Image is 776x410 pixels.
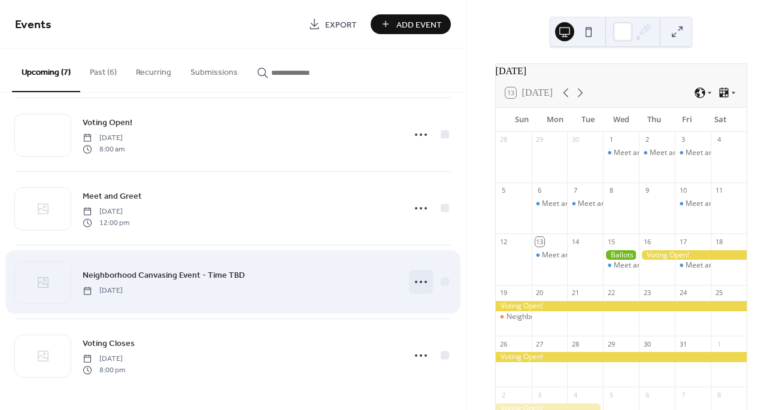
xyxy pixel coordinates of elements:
div: 31 [678,339,687,348]
span: Events [15,13,51,37]
div: 20 [535,288,544,297]
span: Add Event [396,19,442,31]
span: [DATE] [83,354,125,365]
div: Meet and Greet [532,250,568,260]
a: Voting Open! [83,116,132,129]
div: Sat [704,108,737,132]
div: 19 [499,288,508,297]
span: Neighborhood Canvasing Event - Time TBD [83,269,245,282]
div: 10 [678,186,687,195]
div: Meet and Greet [603,148,639,158]
div: Meet and Greet [639,148,675,158]
div: 17 [678,237,687,246]
div: Meet and Greet [675,199,711,209]
div: 30 [571,135,580,144]
div: Meet and Greet [567,199,603,209]
div: 28 [571,339,580,348]
div: Meet and Greet [686,260,738,271]
div: 3 [678,135,687,144]
div: Meet and Greet [614,260,666,271]
div: 4 [571,390,580,399]
span: [DATE] [83,133,125,144]
div: Tue [571,108,604,132]
span: Voting Open! [83,117,132,129]
div: 5 [499,186,508,195]
div: Voting Open! [496,301,747,311]
span: Meet and Greet [83,190,142,203]
span: Export [325,19,357,31]
div: Meet and Greet [542,250,595,260]
a: Voting Closes [83,336,135,350]
span: 12:00 pm [83,217,129,228]
div: Neighborhood Canvasing Event - Time TBD [507,312,650,322]
div: 23 [642,288,651,297]
div: 9 [642,186,651,195]
div: Meet and Greet [686,148,738,158]
button: Upcoming (7) [12,48,80,92]
div: 28 [499,135,508,144]
div: Neighborhood Canvasing Event - Time TBD [496,312,532,322]
a: Export [299,14,366,34]
div: 15 [607,237,616,246]
button: Past (6) [80,48,126,91]
div: Fri [671,108,704,132]
div: Mon [538,108,571,132]
div: Meet and Greet [578,199,630,209]
span: [DATE] [83,286,123,296]
a: Meet and Greet [83,189,142,203]
span: 8:00 am [83,144,125,154]
div: 3 [535,390,544,399]
div: 7 [678,390,687,399]
div: 14 [571,237,580,246]
div: Meet and Greet [686,199,738,209]
a: Neighborhood Canvasing Event - Time TBD [83,268,245,282]
div: 29 [535,135,544,144]
div: Sun [505,108,538,132]
div: 1 [607,135,616,144]
button: Recurring [126,48,181,91]
div: 5 [607,390,616,399]
div: 8 [607,186,616,195]
div: Wed [605,108,638,132]
span: 8:00 pm [83,365,125,375]
div: 11 [714,186,723,195]
span: [DATE] [83,206,129,217]
div: Ballots Mailed [603,250,639,260]
div: 24 [678,288,687,297]
div: 4 [714,135,723,144]
div: 22 [607,288,616,297]
div: 26 [499,339,508,348]
div: Meet and Greet [675,260,711,271]
div: Thu [638,108,671,132]
div: 25 [714,288,723,297]
div: Voting Open! [496,352,747,362]
div: Voting Open! [639,250,747,260]
div: 6 [642,390,651,399]
div: 21 [571,288,580,297]
div: Meet and Greet [603,260,639,271]
div: 13 [535,237,544,246]
div: Meet and Greet [614,148,666,158]
div: 16 [642,237,651,246]
div: Meet and Greet [542,199,595,209]
div: Meet and Greet [650,148,702,158]
div: 27 [535,339,544,348]
div: 30 [642,339,651,348]
div: 1 [714,339,723,348]
div: 7 [571,186,580,195]
div: 2 [642,135,651,144]
div: 2 [499,390,508,399]
button: Add Event [371,14,451,34]
span: Voting Closes [83,338,135,350]
div: 8 [714,390,723,399]
div: Meet and Greet [532,199,568,209]
div: 18 [714,237,723,246]
div: 29 [607,339,616,348]
div: 6 [535,186,544,195]
div: Meet and Greet [675,148,711,158]
button: Submissions [181,48,247,91]
div: 12 [499,237,508,246]
div: [DATE] [496,64,747,78]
